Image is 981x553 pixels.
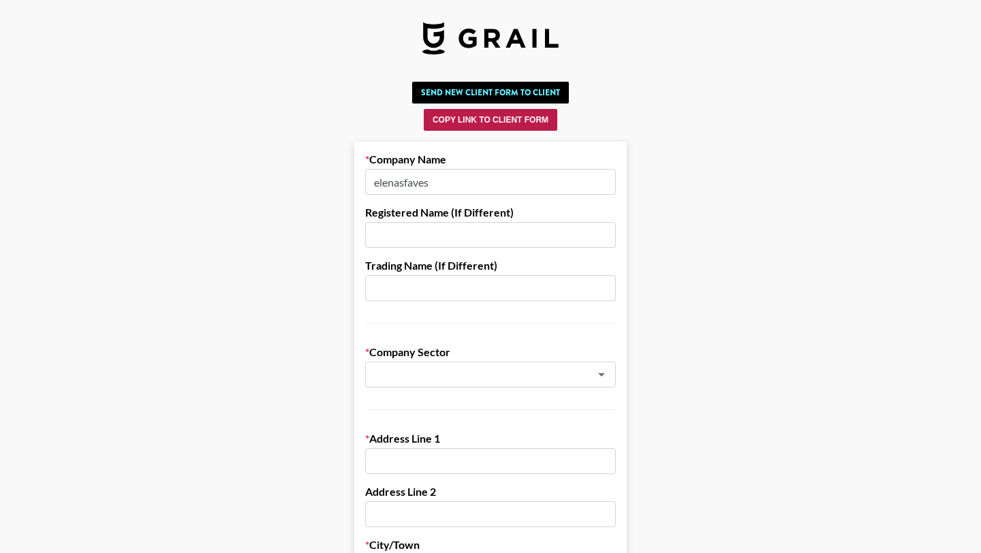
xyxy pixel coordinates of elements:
img: Grail Talent Logo [422,22,559,54]
label: Address Line 2 [365,485,616,499]
label: City/Town [365,538,616,552]
label: Company Name [365,153,616,166]
label: Trading Name (If Different) [365,259,616,272]
button: Copy Link to Client Form [424,109,557,131]
label: Registered Name (If Different) [365,206,616,219]
label: Company Sector [365,345,616,359]
button: Send New Client Form to Client [412,82,569,104]
label: Address Line 1 [365,432,616,445]
button: Open [592,365,611,384]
